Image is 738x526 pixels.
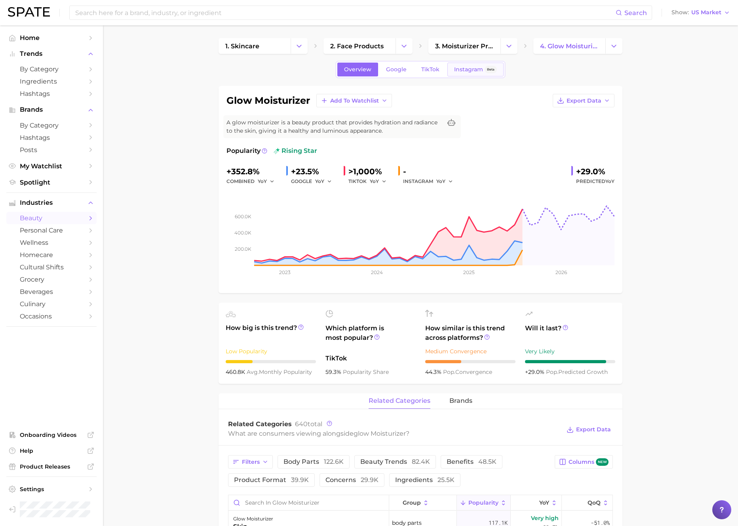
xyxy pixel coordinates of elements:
[567,97,601,104] span: Export Data
[354,430,406,437] span: glow moisturizer
[487,66,495,73] span: Beta
[20,251,83,259] span: homecare
[569,458,609,466] span: Columns
[6,499,97,520] a: Log out. Currently logged in as Pro User with e-mail spate.pro@test.test.
[562,495,612,511] button: QoQ
[6,119,97,131] a: by Category
[228,428,561,439] div: What are consumers viewing alongside ?
[403,499,421,506] span: group
[247,368,259,375] abbr: average
[596,458,609,466] span: new
[20,78,83,85] span: Ingredients
[468,499,498,506] span: Popularity
[233,514,273,524] div: glow moisturizer
[6,212,97,224] a: beauty
[20,146,83,154] span: Posts
[395,477,455,483] span: ingredients
[20,90,83,97] span: Hashtags
[6,48,97,60] button: Trends
[435,42,494,50] span: 3. moisturizer products
[533,38,605,54] a: 4. glow moisturizer
[6,236,97,249] a: wellness
[403,177,458,186] div: INSTAGRAM
[525,324,615,343] span: Will it last?
[226,368,247,375] span: 460.8k
[6,429,97,441] a: Onboarding Videos
[6,261,97,273] a: cultural shifts
[6,249,97,261] a: homecare
[425,360,515,363] div: 4 / 10
[425,368,443,375] span: 44.3%
[389,495,456,511] button: group
[20,122,83,129] span: by Category
[449,397,472,404] span: brands
[412,458,430,465] span: 82.4k
[20,50,83,57] span: Trends
[555,269,567,275] tspan: 2026
[691,10,721,15] span: US Market
[6,160,97,172] a: My Watchlist
[443,368,492,375] span: convergence
[6,104,97,116] button: Brands
[443,368,455,375] abbr: popularity index
[447,459,496,465] span: benefits
[437,476,455,484] span: 25.5k
[454,66,483,73] span: Instagram
[274,148,280,154] img: rising star
[20,288,83,295] span: beverages
[274,146,317,156] span: rising star
[457,495,511,511] button: Popularity
[396,38,413,54] button: Change Category
[6,75,97,88] a: Ingredients
[624,9,647,17] span: Search
[379,63,413,76] a: Google
[6,286,97,298] a: beverages
[576,177,614,186] span: Predicted
[576,426,611,433] span: Export Data
[6,131,97,144] a: Hashtags
[325,368,343,375] span: 59.3%
[425,324,515,343] span: How similar is this trend across platforms?
[463,269,475,275] tspan: 2025
[6,63,97,75] a: by Category
[343,368,389,375] span: popularity share
[415,63,446,76] a: TikTok
[316,94,392,107] button: Add to Watchlist
[6,32,97,44] a: Home
[226,96,310,105] h1: glow moisturizer
[539,499,549,506] span: YoY
[670,8,732,18] button: ShowUS Market
[546,368,558,375] abbr: popularity index
[576,165,614,178] div: +29.0%
[6,445,97,457] a: Help
[325,324,416,350] span: Which platform is most popular?
[6,144,97,156] a: Posts
[425,347,515,356] div: Medium Convergence
[323,38,396,54] a: 2. face products
[436,177,453,186] button: YoY
[671,10,689,15] span: Show
[324,458,344,465] span: 122.6k
[370,178,379,185] span: YoY
[360,459,430,465] span: beauty trends
[8,7,50,17] img: SPATE
[315,178,324,185] span: YoY
[6,483,97,495] a: Settings
[228,495,389,510] input: Search in glow moisturizer
[226,360,316,363] div: 3 / 10
[20,276,83,283] span: grocery
[337,63,378,76] a: Overview
[20,431,83,438] span: Onboarding Videos
[6,88,97,100] a: Hashtags
[20,313,83,320] span: occasions
[295,420,308,428] span: 640
[20,486,83,493] span: Settings
[258,178,267,185] span: YoY
[20,239,83,246] span: wellness
[225,42,259,50] span: 1. skincare
[436,178,445,185] span: YoY
[242,459,260,465] span: Filters
[555,455,613,469] button: Columnsnew
[6,224,97,236] a: personal care
[330,97,379,104] span: Add to Watchlist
